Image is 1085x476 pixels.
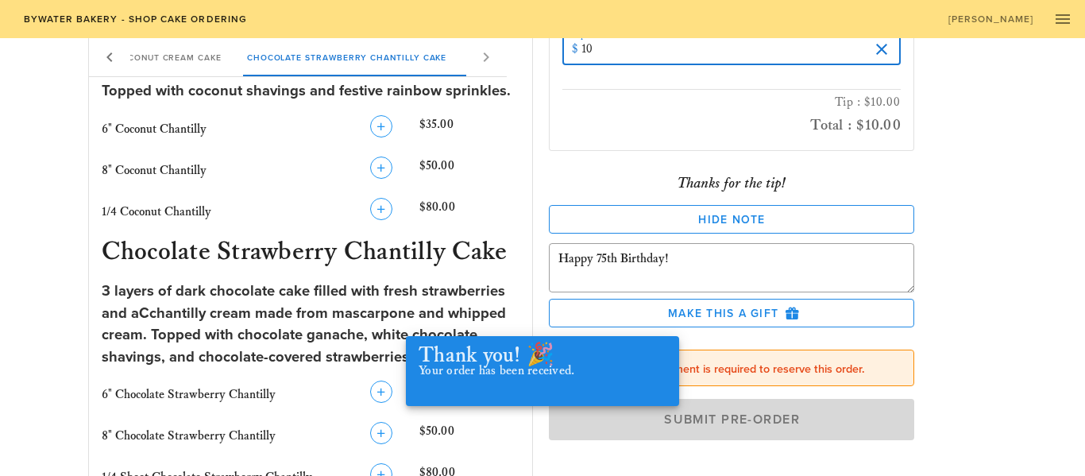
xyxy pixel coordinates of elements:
[13,8,257,30] a: Bywater Bakery - Shop Cake Ordering
[102,204,211,219] span: 1/4 Coconut Chantilly
[416,112,523,147] div: $35.00
[102,38,234,76] div: Coconut Cream Cake
[102,281,520,368] div: 3 layers of dark chocolate cake filled with fresh strawberries and aCchantilly cream made from ma...
[102,428,276,443] span: 8" Chocolate Strawberry Chantilly
[948,14,1034,25] span: [PERSON_NAME]
[562,113,901,138] h2: Total : $10.00
[416,419,523,454] div: $50.00
[22,14,247,25] span: Bywater Bakery - Shop Cake Ordering
[549,206,914,234] button: Hide Note
[102,387,276,402] span: 6" Chocolate Strawberry Chantilly
[102,163,207,178] span: 8" Coconut Chantilly
[549,400,914,441] button: Submit Pre-Order
[416,153,523,188] div: $50.00
[98,236,523,271] h3: Chocolate Strawberry Chantilly Cake
[572,42,581,58] div: $
[562,213,901,226] span: Hide Note
[567,412,896,428] span: Submit Pre-Order
[419,363,574,389] h3: Your order has been received.
[937,8,1044,30] a: [PERSON_NAME]
[549,300,914,328] button: Make this a Gift
[549,171,914,196] div: Thanks for the tip!
[419,347,574,363] h1: Thank you! 🎉
[234,38,459,76] div: Chocolate Strawberry Chantilly Cake
[562,94,901,113] h3: Tip : $10.00
[872,41,891,60] button: clear icon
[102,122,207,137] span: 6" Coconut Chantilly
[562,307,901,321] span: Make this a Gift
[588,362,901,378] label: I understand payment is required to reserve this order.
[416,195,523,230] div: $80.00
